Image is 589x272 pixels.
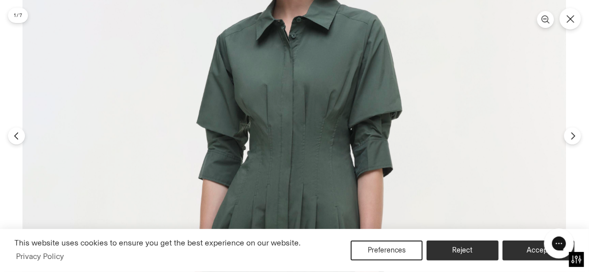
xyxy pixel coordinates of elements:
[537,11,554,28] button: Zoom
[427,240,499,260] button: Reject
[8,127,25,144] button: Previous
[539,225,579,262] iframe: Gorgias live chat messenger
[503,240,575,260] button: Accept
[14,249,65,264] a: Privacy Policy (opens in a new tab)
[351,240,423,260] button: Preferences
[14,238,301,247] span: This website uses cookies to ensure you get the best experience on our website.
[564,127,581,144] button: Next
[560,8,581,29] button: Close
